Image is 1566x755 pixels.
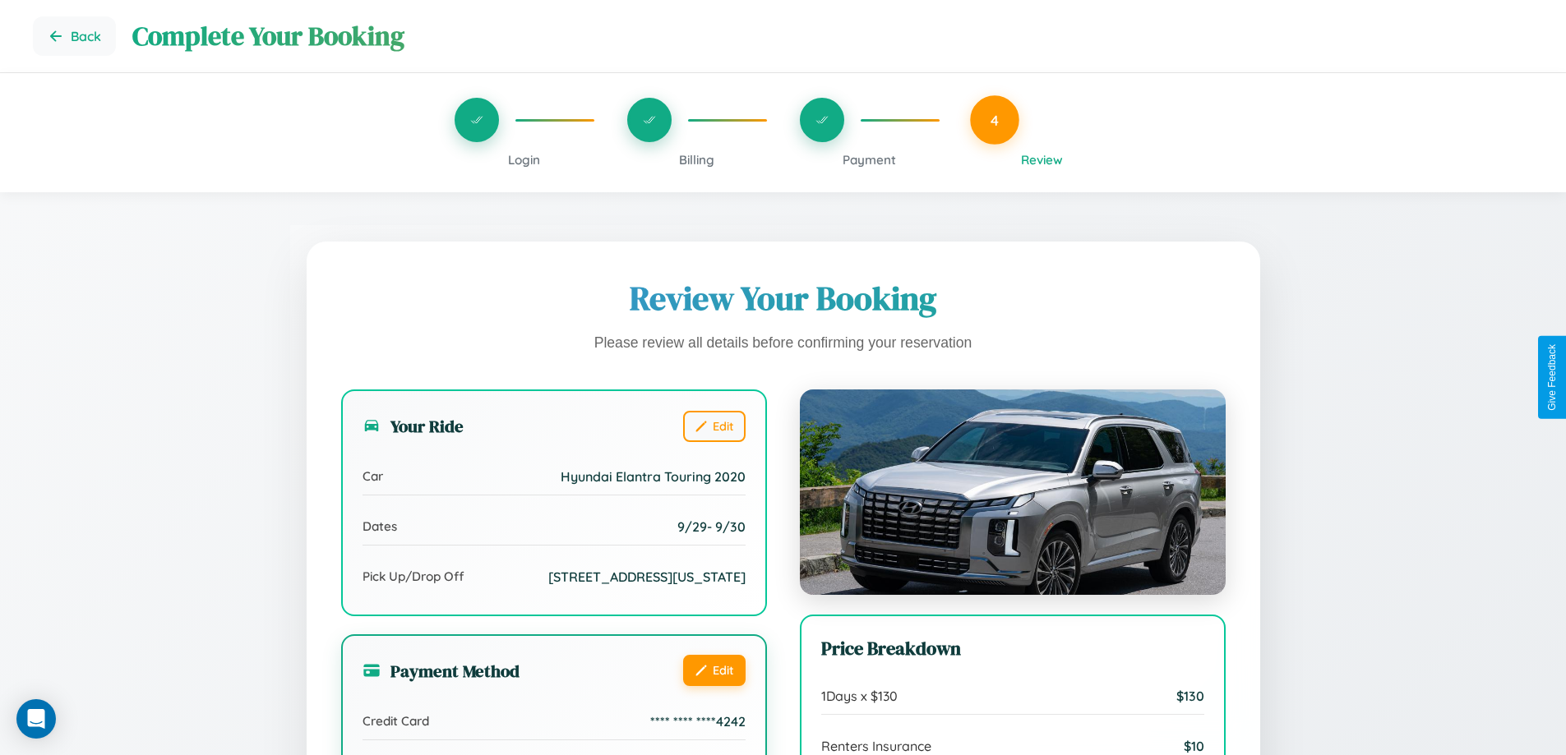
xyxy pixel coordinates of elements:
[1021,152,1063,168] span: Review
[1176,688,1204,704] span: $ 130
[991,111,999,129] span: 4
[843,152,896,168] span: Payment
[683,411,746,442] button: Edit
[132,18,1533,54] h1: Complete Your Booking
[508,152,540,168] span: Login
[363,569,464,584] span: Pick Up/Drop Off
[363,468,383,484] span: Car
[1546,344,1558,411] div: Give Feedback
[548,569,746,585] span: [STREET_ADDRESS][US_STATE]
[363,713,429,729] span: Credit Card
[800,389,1226,595] img: Hyundai Elantra Touring
[679,152,714,168] span: Billing
[363,414,464,438] h3: Your Ride
[821,738,931,754] span: Renters Insurance
[363,659,520,683] h3: Payment Method
[363,518,397,534] span: Dates
[341,330,1226,357] p: Please review all details before confirming your reservation
[821,636,1204,661] h3: Price Breakdown
[677,518,746,535] span: 9 / 29 - 9 / 30
[16,699,56,739] div: Open Intercom Messenger
[1184,738,1204,754] span: $ 10
[683,655,746,686] button: Edit
[341,276,1226,320] h1: Review Your Booking
[33,16,116,56] button: Go back
[561,468,746,485] span: Hyundai Elantra Touring 2020
[821,688,898,704] span: 1 Days x $ 130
